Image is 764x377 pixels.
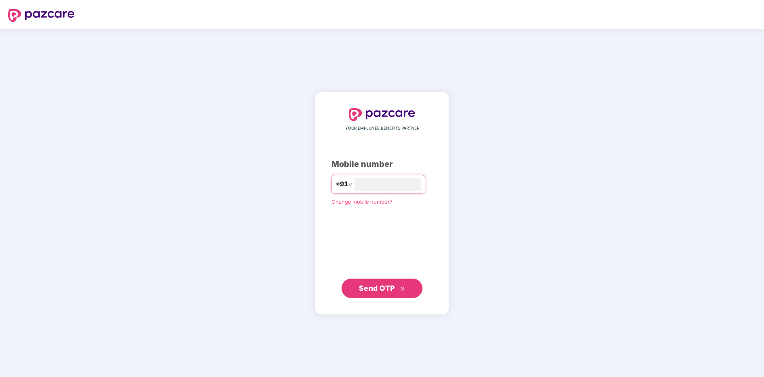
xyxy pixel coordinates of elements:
[345,125,419,132] span: YOUR EMPLOYEE BENEFITS PARTNER
[349,108,415,121] img: logo
[359,284,395,292] span: Send OTP
[331,198,393,205] a: Change mobile number?
[348,182,353,187] span: down
[331,158,433,170] div: Mobile number
[342,279,422,298] button: Send OTPdouble-right
[8,9,74,22] img: logo
[400,286,405,292] span: double-right
[336,179,348,189] span: +91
